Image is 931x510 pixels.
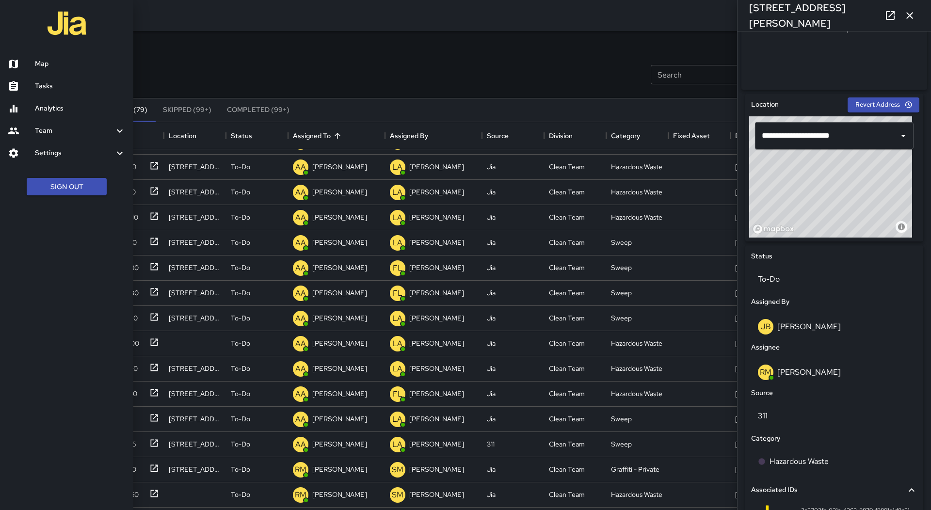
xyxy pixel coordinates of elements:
h6: Settings [35,148,114,159]
button: Sign Out [27,178,107,196]
img: jia-logo [48,4,86,43]
h6: Analytics [35,103,126,114]
h6: Team [35,126,114,136]
h6: Tasks [35,81,126,92]
h6: Map [35,59,126,69]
